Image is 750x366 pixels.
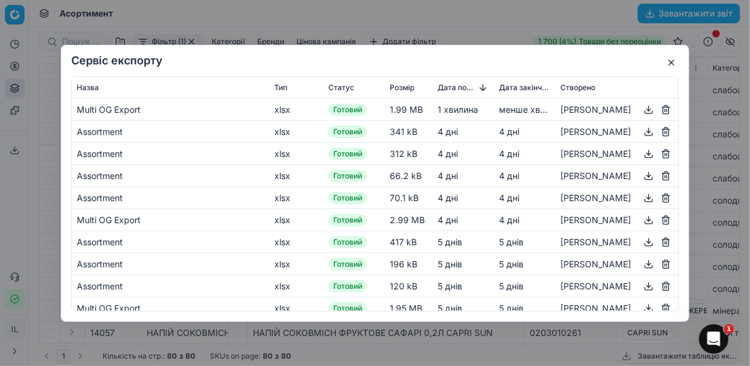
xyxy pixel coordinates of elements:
[274,213,319,226] div: xlsx
[77,257,265,270] div: Assortment
[77,213,265,226] div: Multi OG Export
[274,280,319,292] div: xlsx
[10,195,236,196] div: New messages divider
[499,258,524,269] span: 5 днів
[328,192,367,204] span: Готовий
[274,125,319,137] div: xlsx
[77,235,265,248] div: Assortment
[560,278,673,293] div: [PERSON_NAME]
[560,300,673,315] div: [PERSON_NAME]
[10,131,236,185] div: Ivanna каже…
[499,82,551,92] span: Дата закінчення
[438,258,462,269] span: 5 днів
[215,7,238,29] div: Закрити
[390,191,428,204] div: 70.1 kB
[274,235,319,248] div: xlsx
[560,146,673,161] div: [PERSON_NAME]
[328,258,367,270] span: Готовий
[390,235,428,248] div: 417 kB
[10,246,235,267] textarea: Повідомлення...
[328,170,367,182] span: Готовий
[168,156,226,168] div: Дякую
[35,9,55,29] img: Profile image for Operator
[390,147,428,159] div: 312 kB
[499,192,519,202] span: 4 днi
[560,168,673,183] div: [PERSON_NAME]
[8,7,31,31] button: go back
[10,205,201,244] div: Звертайтесь, якщо виникнуть інші запитання. Будемо раді допомогти!Mariia • 13 хв. тому
[438,302,462,313] span: 5 днів
[390,213,428,226] div: 2.99 MB
[560,124,673,139] div: [PERSON_NAME]
[77,302,265,314] div: Multi OG Export
[560,190,673,205] div: [PERSON_NAME]
[499,148,519,158] span: 4 днi
[192,7,215,31] button: Головна
[499,170,519,180] span: 4 днi
[211,267,230,287] button: Надіслати повідомлення…
[328,148,367,160] span: Готовий
[438,236,462,246] span: 5 днів
[560,234,673,249] div: [PERSON_NAME]
[60,5,103,14] h1: Operator
[274,103,319,115] div: xlsx
[499,104,565,114] span: менше хвилини
[390,169,428,181] div: 66.2 kB
[390,280,428,292] div: 120 kB
[499,236,524,246] span: 5 днів
[77,103,265,115] div: Multi OG Export
[274,302,319,314] div: xlsx
[499,126,519,136] span: 4 днi
[274,257,319,270] div: xlsx
[438,170,458,180] span: 4 днi
[60,14,188,33] p: Наші фахівці також можуть допомогти
[724,324,734,334] span: 1
[274,191,319,204] div: xlsx
[560,82,595,92] span: Створено
[87,85,104,102] span: OK
[10,205,236,271] div: Mariia каже…
[328,104,367,116] span: Готовий
[328,302,367,315] span: Готовий
[77,82,99,92] span: Назва
[77,169,265,181] div: Assortment
[145,85,162,102] span: Чудово
[390,125,428,137] div: 341 kB
[328,126,367,138] span: Готовий
[274,147,319,159] div: xlsx
[438,104,478,114] span: 1 хвилина
[328,236,367,248] span: Готовий
[477,81,489,93] button: Sorted by Дата початку descending
[328,214,367,226] span: Готовий
[390,257,428,270] div: 196 kB
[328,280,367,292] span: Готовий
[499,214,519,224] span: 4 днi
[58,85,75,102] span: Погано
[77,125,265,137] div: Assortment
[77,280,265,292] div: Assortment
[20,213,191,237] div: Звертайтесь, якщо виникнуть інші запитання. Будемо раді допомогти!
[77,147,265,159] div: Assortment
[438,148,458,158] span: 4 днi
[560,102,673,116] div: [PERSON_NAME]
[19,272,29,282] button: Вибір емодзі
[23,61,169,76] div: Оцініть бесіду
[274,82,287,92] span: Тип
[499,302,524,313] span: 5 днів
[29,85,47,102] span: Жахливо
[390,302,428,314] div: 1.95 MB
[328,82,354,92] span: Статус
[77,191,265,204] div: Assortment
[274,169,319,181] div: xlsx
[499,280,524,291] span: 5 днів
[10,48,236,131] div: Operator каже…
[560,256,673,271] div: [PERSON_NAME]
[158,131,236,175] div: Добрий деньДякую
[39,272,48,282] button: вибір GIF-файлів
[390,82,414,92] span: Розмір
[71,55,679,66] h2: Сервіс експорту
[390,103,428,115] div: 1.99 MB
[168,138,226,150] div: Добрий день
[438,214,458,224] span: 4 днi
[116,85,133,102] span: Добре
